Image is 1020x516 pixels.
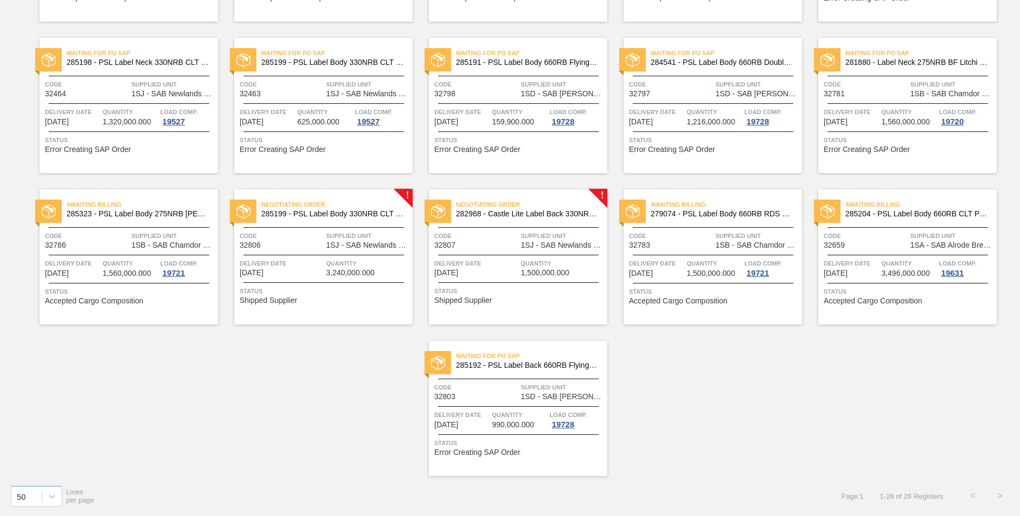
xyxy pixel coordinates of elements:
[240,135,410,145] span: Status
[160,107,215,126] a: Load Comp.19527
[434,448,520,457] span: Error Creating SAP Order
[160,258,215,277] a: Load Comp.19721
[456,199,607,210] span: Negotiating Order
[434,382,518,393] span: Code
[45,135,215,145] span: Status
[820,53,834,67] img: status
[521,241,605,249] span: 1SJ - SAB Newlands Brewery
[261,199,413,210] span: Negotiating Order
[355,117,382,126] div: 19527
[824,107,879,117] span: Delivery Date
[67,210,209,218] span: 285323 - PSL Label Body 275NRB BF Litch Sech PU25
[549,117,577,126] div: 19728
[716,241,799,249] span: 1SB - SAB Chamdor Brewery
[45,286,215,297] span: Status
[492,107,547,117] span: Quantity
[42,53,56,67] img: status
[103,118,151,126] span: 1,320,000.000
[651,210,793,218] span: 279074 - PSL Label Body 660RB RDS Dry (Blast)
[521,269,569,277] span: 1,500,000.000
[629,269,653,277] span: 10/11/2025
[240,230,323,241] span: Code
[240,145,326,154] span: Error Creating SAP Order
[434,241,455,249] span: 32807
[355,107,410,126] a: Load Comp.19527
[607,189,802,325] a: statusAwaiting Billing279074 - PSL Label Body 660RB RDS Dry (Blast)Code32783Supplied Unit1SB - SA...
[824,118,847,126] span: 10/10/2025
[67,488,95,504] span: Lines per page
[261,58,404,67] span: 285199 - PSL Label Body 330NRB CLT PU 25
[240,107,295,117] span: Delivery Date
[629,135,799,145] span: Status
[17,492,26,501] div: 50
[910,230,994,241] span: Supplied Unit
[67,48,218,58] span: Waiting for PO SAP
[549,409,587,420] span: Load Comp.
[434,438,605,448] span: Status
[880,492,943,500] span: 1 - 26 of 26 Registers
[103,269,151,277] span: 1,560,000.000
[824,258,879,269] span: Delivery Date
[521,230,605,241] span: Supplied Unit
[824,145,910,154] span: Error Creating SAP Order
[716,90,799,98] span: 1SD - SAB Rosslyn Brewery
[103,258,158,269] span: Quantity
[716,230,799,241] span: Supplied Unit
[413,341,607,476] a: statusWaiting for PO SAP285192 - PSL Label Back 660RB FlyingFish Lemon PUCode32803Supplied Unit1S...
[240,241,261,249] span: 32806
[492,118,534,126] span: 159,900.000
[626,53,640,67] img: status
[824,79,908,90] span: Code
[160,117,187,126] div: 19527
[651,58,793,67] span: 284541 - PSL Label Body 660RB Double Malt 23
[434,393,455,401] span: 32803
[629,145,715,154] span: Error Creating SAP Order
[939,258,976,269] span: Load Comp.
[413,189,607,325] a: !statusNegotiating Order282968 - Castle Lite Label Back 330NRB Booster 1Code32807Supplied Unit1SJ...
[629,297,727,305] span: Accepted Cargo Composition
[802,189,997,325] a: statusAwaiting Billing285204 - PSL Label Body 660RB CLT PU 25Code32659Supplied Unit1SA - SAB Alro...
[434,145,520,154] span: Error Creating SAP Order
[716,79,799,90] span: Supplied Unit
[326,90,410,98] span: 1SJ - SAB Newlands Brewery
[629,90,650,98] span: 32797
[434,230,518,241] span: Code
[549,107,587,117] span: Load Comp.
[434,107,489,117] span: Delivery Date
[824,135,994,145] span: Status
[434,90,455,98] span: 32798
[629,79,713,90] span: Code
[355,107,392,117] span: Load Comp.
[687,269,736,277] span: 1,500,000.000
[131,230,215,241] span: Supplied Unit
[456,350,607,361] span: Waiting for PO SAP
[910,90,994,98] span: 1SB - SAB Chamdor Brewery
[939,269,966,277] div: 19631
[45,145,131,154] span: Error Creating SAP Order
[939,107,976,117] span: Load Comp.
[45,269,69,277] span: 10/11/2025
[103,107,158,117] span: Quantity
[549,409,605,429] a: Load Comp.19728
[456,361,599,369] span: 285192 - PSL Label Back 660RB FlyingFish Lemon PU
[626,204,640,219] img: status
[240,118,263,126] span: 10/04/2025
[687,107,742,117] span: Quantity
[824,286,994,297] span: Status
[131,241,215,249] span: 1SB - SAB Chamdor Brewery
[744,269,771,277] div: 19721
[160,107,197,117] span: Load Comp.
[959,482,986,510] button: <
[218,38,413,173] a: statusWaiting for PO SAP285199 - PSL Label Body 330NRB CLT PU 25Code32463Supplied Unit1SJ - SAB N...
[845,58,988,67] span: 281880 - Label Neck 275NRB BF Litchi Seche
[431,356,445,370] img: status
[434,135,605,145] span: Status
[45,118,69,126] span: 10/04/2025
[261,210,404,218] span: 285199 - PSL Label Body 330NRB CLT PU 25
[431,53,445,67] img: status
[629,230,713,241] span: Code
[236,53,250,67] img: status
[882,258,937,269] span: Quantity
[67,199,218,210] span: Awaiting Billing
[939,117,966,126] div: 19720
